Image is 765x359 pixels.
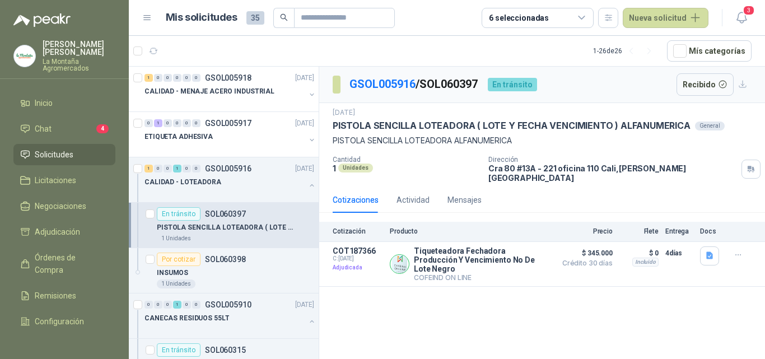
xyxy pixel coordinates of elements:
[13,144,115,165] a: Solicitudes
[695,122,725,130] div: General
[333,246,383,255] p: COT187366
[488,164,737,183] p: Cra 80 #13A - 221 oficina 110 Cali , [PERSON_NAME][GEOGRAPHIC_DATA]
[13,195,115,217] a: Negociaciones
[35,226,80,238] span: Adjudicación
[192,165,200,172] div: 0
[623,8,708,28] button: Nueva solicitud
[183,74,191,82] div: 0
[154,74,162,82] div: 0
[43,40,115,56] p: [PERSON_NAME] [PERSON_NAME]
[205,74,251,82] p: GSOL005918
[35,290,76,302] span: Remisiones
[144,177,221,188] p: CALIDAD - LOTEADORA
[144,74,153,82] div: 1
[557,260,613,267] span: Crédito 30 días
[144,313,229,324] p: CANECAS RESIDUOS 55LT
[192,301,200,309] div: 0
[144,162,316,198] a: 1 0 0 1 0 0 GSOL005916[DATE] CALIDAD - LOTEADORA
[280,13,288,21] span: search
[154,119,162,127] div: 1
[13,247,115,281] a: Órdenes de Compra
[173,165,181,172] div: 1
[164,165,172,172] div: 0
[205,165,251,172] p: GSOL005916
[14,45,35,67] img: Company Logo
[35,174,76,187] span: Licitaciones
[333,255,383,262] span: C: [DATE]
[295,164,314,174] p: [DATE]
[665,246,693,260] p: 4 días
[557,246,613,260] span: $ 345.000
[13,311,115,332] a: Configuración
[13,221,115,243] a: Adjudicación
[414,246,550,273] p: Tiqueteadora Fechadora Producción Y Vencimiento No De Lote Negro
[144,132,213,142] p: ETIQUETA ADHESIVA
[205,210,246,218] p: SOL060397
[157,279,195,288] div: 1 Unidades
[488,156,737,164] p: Dirección
[144,116,316,152] a: 0 1 0 0 0 0 GSOL005917[DATE] ETIQUETA ADHESIVA
[183,119,191,127] div: 0
[397,194,430,206] div: Actividad
[333,108,355,118] p: [DATE]
[338,164,373,172] div: Unidades
[700,227,722,235] p: Docs
[13,92,115,114] a: Inicio
[43,58,115,72] p: La Montaña Agromercados
[333,262,383,273] p: Adjudicada
[390,227,550,235] p: Producto
[183,301,191,309] div: 0
[173,301,181,309] div: 1
[192,119,200,127] div: 0
[246,11,264,25] span: 35
[129,248,319,293] a: Por cotizarSOL060398INSUMOS1 Unidades
[35,97,53,109] span: Inicio
[35,123,52,135] span: Chat
[144,71,316,107] a: 1 0 0 0 0 0 GSOL005918[DATE] CALIDAD - MENAJE ACERO INDUSTRIAL
[13,285,115,306] a: Remisiones
[173,74,181,82] div: 0
[35,200,86,212] span: Negociaciones
[183,165,191,172] div: 0
[593,42,658,60] div: 1 - 26 de 26
[157,343,200,357] div: En tránsito
[144,86,274,97] p: CALIDAD - MENAJE ACERO INDUSTRIAL
[157,222,296,233] p: PISTOLA SENCILLA LOTEADORA ( LOTE Y FECHA VENCIMIENTO ) ALFANUMERICA
[13,13,71,27] img: Logo peakr
[333,156,479,164] p: Cantidad
[35,315,84,328] span: Configuración
[390,255,409,273] img: Company Logo
[144,119,153,127] div: 0
[447,194,482,206] div: Mensajes
[154,165,162,172] div: 0
[295,118,314,129] p: [DATE]
[677,73,734,96] button: Recibido
[13,170,115,191] a: Licitaciones
[157,253,200,266] div: Por cotizar
[333,194,379,206] div: Cotizaciones
[205,255,246,263] p: SOL060398
[333,120,691,132] p: PISTOLA SENCILLA LOTEADORA ( LOTE Y FECHA VENCIMIENTO ) ALFANUMERICA
[349,76,479,93] p: / SOL060397
[731,8,752,28] button: 3
[665,227,693,235] p: Entrega
[157,268,188,278] p: INSUMOS
[414,273,550,282] p: COFEIND ON LINE
[157,207,200,221] div: En tránsito
[295,73,314,83] p: [DATE]
[333,227,383,235] p: Cotización
[205,119,251,127] p: GSOL005917
[619,227,659,235] p: Flete
[166,10,237,26] h1: Mis solicitudes
[488,78,537,91] div: En tránsito
[144,165,153,172] div: 1
[743,5,755,16] span: 3
[667,40,752,62] button: Mís categorías
[333,164,336,173] p: 1
[35,251,105,276] span: Órdenes de Compra
[164,74,172,82] div: 0
[205,346,246,354] p: SOL060315
[619,246,659,260] p: $ 0
[489,12,549,24] div: 6 seleccionadas
[173,119,181,127] div: 0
